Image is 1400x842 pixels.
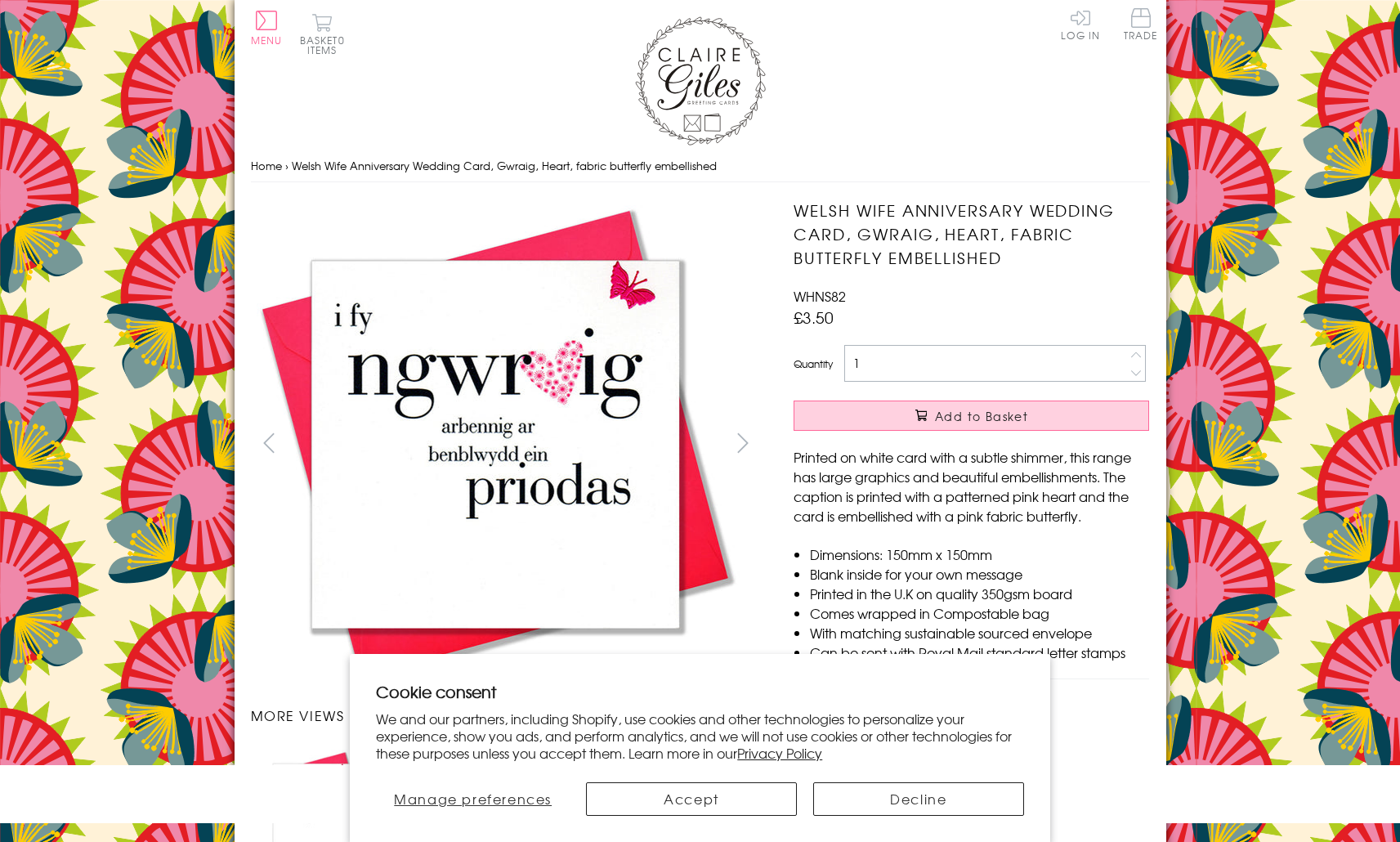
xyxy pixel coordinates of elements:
[794,199,1149,269] h1: Welsh Wife Anniversary Wedding Card, Gwraig, Heart, fabric butterfly embellished
[251,158,282,173] a: Home
[251,705,762,725] h3: More views
[394,789,552,808] span: Manage preferences
[307,33,345,57] span: 0 items
[737,743,822,763] a: Privacy Policy
[810,623,1149,643] li: With matching sustainable sourced envelope
[813,782,1024,816] button: Decline
[935,408,1028,424] span: Add to Basket
[292,158,717,173] span: Welsh Wife Anniversary Wedding Card, Gwraig, Heart, fabric butterfly embellished
[251,33,283,47] span: Menu
[794,447,1149,526] p: Printed on white card with a subtle shimmer, this range has large graphics and beautiful embellis...
[1061,8,1100,40] a: Log In
[376,710,1024,761] p: We and our partners, including Shopify, use cookies and other technologies to personalize your ex...
[251,199,741,689] img: Welsh Wife Anniversary Wedding Card, Gwraig, Heart, fabric butterfly embellished
[300,13,345,55] button: Basket0 items
[794,356,833,371] label: Quantity
[251,424,288,461] button: prev
[1124,8,1158,40] span: Trade
[635,16,766,146] img: Claire Giles Greetings Cards
[810,584,1149,603] li: Printed in the U.K on quality 350gsm board
[376,782,570,816] button: Manage preferences
[285,158,288,173] span: ›
[810,544,1149,564] li: Dimensions: 150mm x 150mm
[810,564,1149,584] li: Blank inside for your own message
[586,782,797,816] button: Accept
[251,150,1150,183] nav: breadcrumbs
[251,11,283,45] button: Menu
[1124,8,1158,43] a: Trade
[810,603,1149,623] li: Comes wrapped in Compostable bag
[724,424,761,461] button: next
[794,401,1149,431] button: Add to Basket
[794,306,834,329] span: £3.50
[810,643,1149,662] li: Can be sent with Royal Mail standard letter stamps
[376,680,1024,703] h2: Cookie consent
[794,286,846,306] span: WHNS82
